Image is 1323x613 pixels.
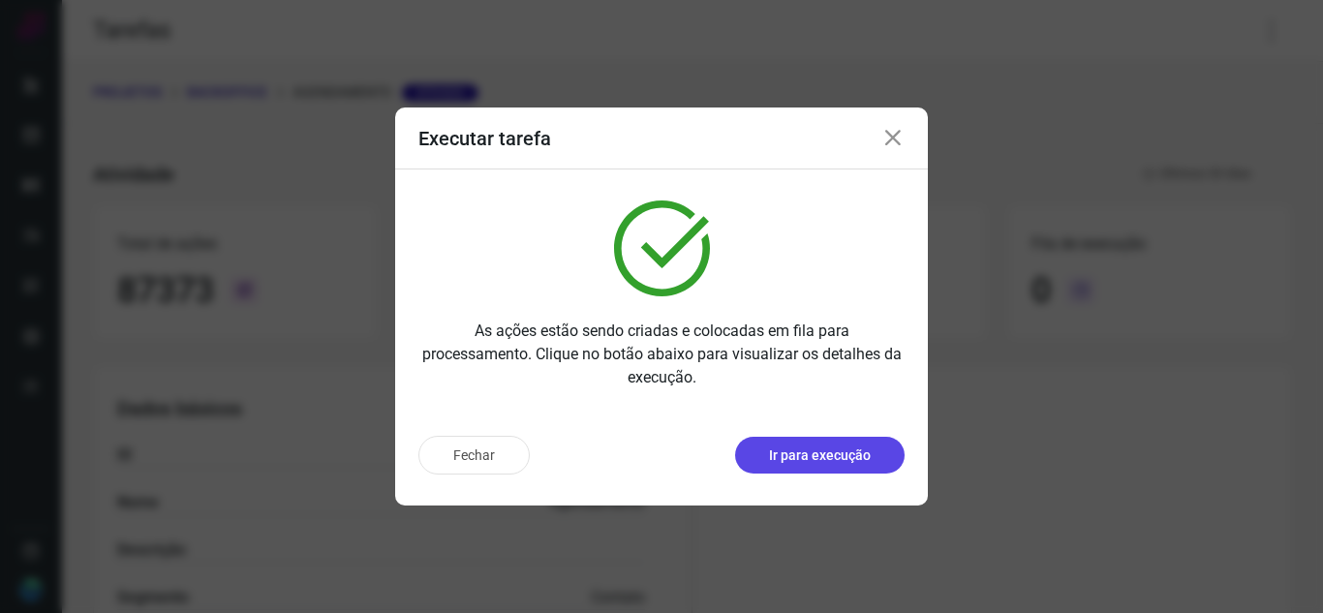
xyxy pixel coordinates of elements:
p: As ações estão sendo criadas e colocadas em fila para processamento. Clique no botão abaixo para ... [418,320,905,389]
p: Ir para execução [769,445,871,466]
h3: Executar tarefa [418,127,551,150]
button: Fechar [418,436,530,475]
button: Ir para execução [735,437,905,474]
img: verified.svg [614,200,710,296]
